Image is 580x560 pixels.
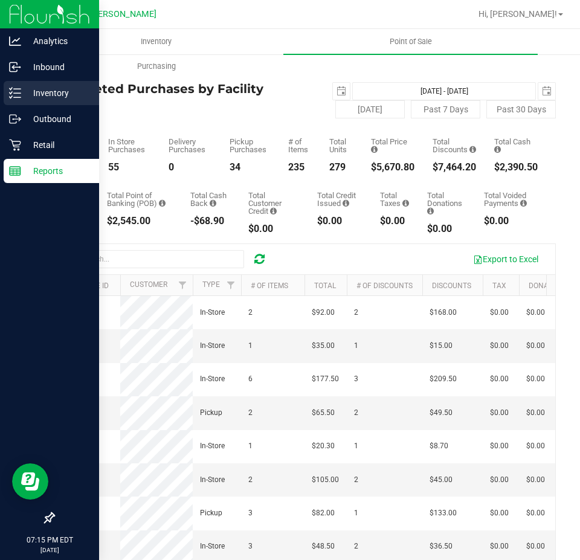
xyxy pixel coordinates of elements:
[21,60,94,74] p: Inbound
[312,373,339,385] span: $177.50
[9,35,21,47] inline-svg: Analytics
[53,82,304,109] h4: Completed Purchases by Facility Report
[9,165,21,177] inline-svg: Reports
[494,138,538,153] div: Total Cash
[354,440,358,452] span: 1
[430,474,453,486] span: $45.00
[465,249,546,269] button: Export to Excel
[354,373,358,385] span: 3
[484,216,538,226] div: $0.00
[432,282,471,290] a: Discounts
[130,280,167,289] a: Customer
[12,463,48,500] iframe: Resource center
[526,407,545,419] span: $0.00
[200,507,222,519] span: Pickup
[329,163,353,172] div: 279
[248,440,253,452] span: 1
[380,191,410,207] div: Total Taxes
[200,407,222,419] span: Pickup
[200,474,225,486] span: In-Store
[210,199,216,207] i: Sum of the cash-back amounts from rounded-up electronic payments for all purchases in the date ra...
[314,282,336,290] a: Total
[63,250,244,268] input: Search...
[371,146,378,153] i: Sum of the total prices of all purchases in the date range.
[21,138,94,152] p: Retail
[329,138,353,153] div: Total Units
[433,138,476,153] div: Total Discounts
[343,199,349,207] i: Sum of all account credit issued for all refunds from returned purchases in the date range.
[21,164,94,178] p: Reports
[371,163,414,172] div: $5,670.80
[200,440,225,452] span: In-Store
[469,146,476,153] i: Sum of the discount values applied to the all purchases in the date range.
[430,340,453,352] span: $15.00
[490,440,509,452] span: $0.00
[200,307,225,318] span: In-Store
[430,507,457,519] span: $133.00
[248,307,253,318] span: 2
[90,9,156,19] span: [PERSON_NAME]
[494,146,501,153] i: Sum of the successful, non-voided cash payment transactions for all purchases in the date range. ...
[5,546,94,555] p: [DATE]
[529,282,564,290] a: Donation
[169,138,211,153] div: Delivery Purchases
[484,191,538,207] div: Total Voided Payments
[169,163,211,172] div: 0
[520,199,527,207] i: Sum of all voided payment transaction amounts, excluding tips and transaction fees, for all purch...
[9,61,21,73] inline-svg: Inbound
[190,216,230,226] div: -$68.90
[248,474,253,486] span: 2
[248,340,253,352] span: 1
[538,83,555,100] span: select
[200,373,225,385] span: In-Store
[354,474,358,486] span: 2
[490,507,509,519] span: $0.00
[526,541,545,552] span: $0.00
[354,541,358,552] span: 2
[356,282,413,290] a: # of Discounts
[427,191,466,215] div: Total Donations
[251,282,288,290] a: # of Items
[486,100,556,118] button: Past 30 Days
[490,307,509,318] span: $0.00
[526,340,545,352] span: $0.00
[248,407,253,419] span: 2
[312,474,339,486] span: $105.00
[402,199,409,207] i: Sum of the total taxes for all purchases in the date range.
[380,216,410,226] div: $0.00
[526,507,545,519] span: $0.00
[283,29,538,54] a: Point of Sale
[190,191,230,207] div: Total Cash Back
[21,34,94,48] p: Analytics
[478,9,557,19] span: Hi, [PERSON_NAME]!
[490,541,509,552] span: $0.00
[107,216,172,226] div: $2,545.00
[312,440,335,452] span: $20.30
[21,112,94,126] p: Outbound
[526,440,545,452] span: $0.00
[433,163,476,172] div: $7,464.20
[430,440,448,452] span: $8.70
[312,407,335,419] span: $65.50
[411,100,480,118] button: Past 7 Days
[248,541,253,552] span: 3
[121,61,192,72] span: Purchasing
[29,54,283,79] a: Purchasing
[221,275,241,295] a: Filter
[248,224,299,234] div: $0.00
[312,541,335,552] span: $48.50
[494,163,538,172] div: $2,390.50
[427,207,434,215] i: Sum of all round-up-to-next-dollar total price adjustments for all purchases in the date range.
[427,224,466,234] div: $0.00
[430,373,457,385] span: $209.50
[333,83,350,100] span: select
[200,340,225,352] span: In-Store
[108,138,150,153] div: In Store Purchases
[312,340,335,352] span: $35.00
[490,373,509,385] span: $0.00
[312,507,335,519] span: $82.00
[490,474,509,486] span: $0.00
[200,541,225,552] span: In-Store
[317,191,362,207] div: Total Credit Issued
[317,216,362,226] div: $0.00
